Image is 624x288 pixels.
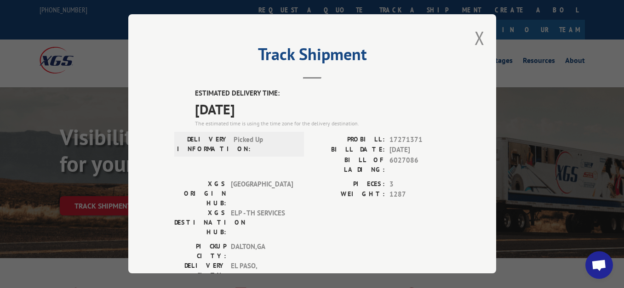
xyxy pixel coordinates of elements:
label: DELIVERY INFORMATION: [177,135,229,154]
label: ESTIMATED DELIVERY TIME: [195,88,450,99]
span: [DATE] [195,99,450,119]
span: 17271371 [389,135,450,145]
span: EL PASO , [GEOGRAPHIC_DATA] [231,261,293,282]
span: 1287 [389,189,450,200]
span: [DATE] [389,145,450,155]
button: Close modal [475,26,485,50]
label: XGS ORIGIN HUB: [174,179,226,208]
label: WEIGHT: [312,189,385,200]
label: PROBILL: [312,135,385,145]
label: BILL OF LADING: [312,155,385,175]
span: 3 [389,179,450,190]
label: PICKUP CITY: [174,242,226,261]
span: [GEOGRAPHIC_DATA] [231,179,293,208]
label: DELIVERY CITY: [174,261,226,282]
label: PIECES: [312,179,385,190]
div: Open chat [585,251,613,279]
label: XGS DESTINATION HUB: [174,208,226,237]
label: BILL DATE: [312,145,385,155]
h2: Track Shipment [174,48,450,65]
div: The estimated time is using the time zone for the delivery destination. [195,119,450,128]
span: 6027086 [389,155,450,175]
span: Picked Up [234,135,296,154]
span: DALTON , GA [231,242,293,261]
span: ELP - TH SERVICES [231,208,293,237]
